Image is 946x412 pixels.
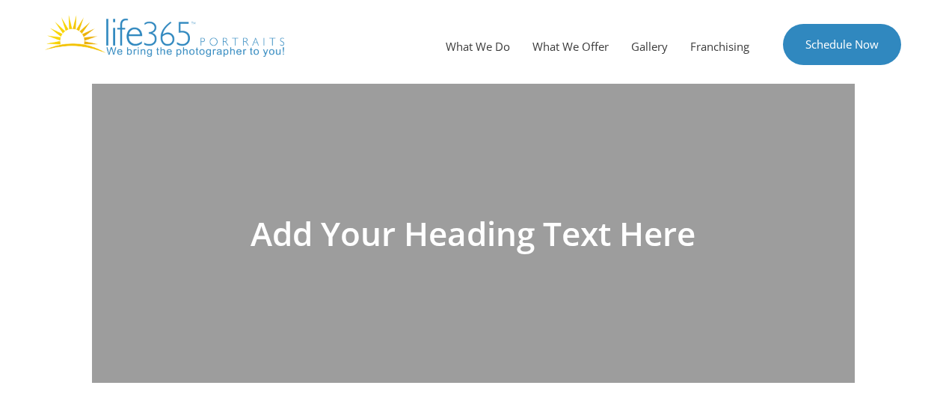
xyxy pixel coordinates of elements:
a: Franchising [679,24,761,69]
a: Gallery [620,24,679,69]
a: What We Do [434,24,521,69]
a: Schedule Now [783,24,901,65]
h1: Add Your Heading Text Here [99,217,847,250]
a: What We Offer [521,24,620,69]
img: Life365 [45,15,284,57]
